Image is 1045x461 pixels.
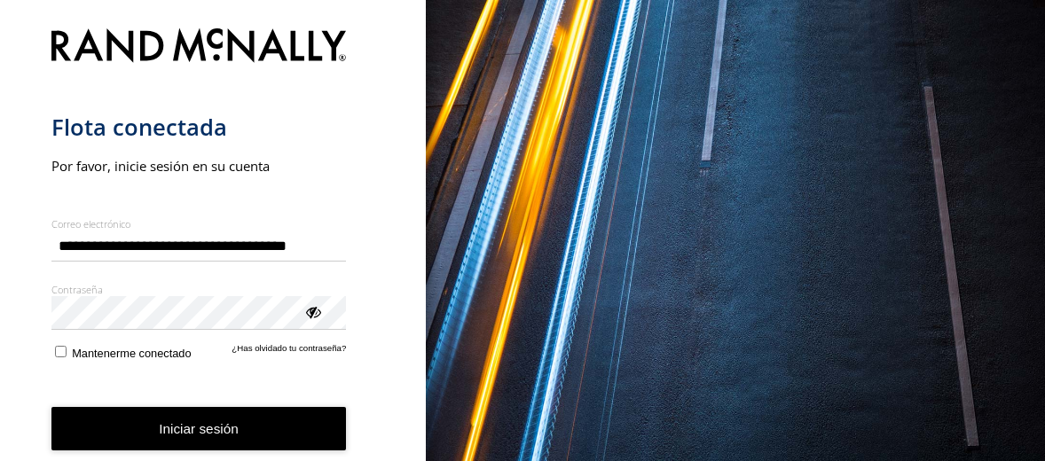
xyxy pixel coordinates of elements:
font: ¿Has olvidado tu contraseña? [232,343,346,353]
font: Flota conectada [51,112,227,143]
font: Iniciar sesión [159,421,239,436]
img: Rand McNally [51,25,347,70]
font: Mantenerme conectado [72,347,191,360]
input: Mantenerme conectado [55,346,67,357]
font: Por favor, inicie sesión en su cuenta [51,157,270,175]
div: Ver contraseña [303,302,321,320]
a: ¿Has olvidado tu contraseña? [232,343,346,360]
font: Contraseña [51,283,103,296]
button: Iniciar sesión [51,407,347,450]
font: Correo electrónico [51,217,130,230]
